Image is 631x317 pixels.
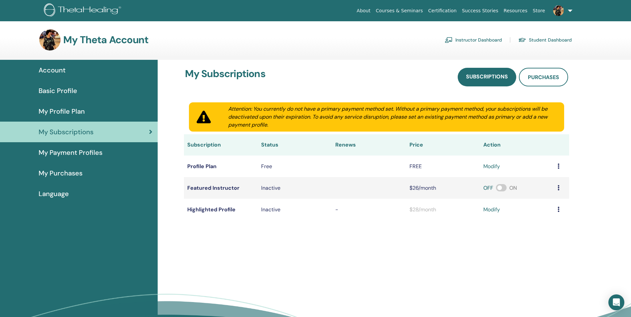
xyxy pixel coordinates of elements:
[39,65,66,75] span: Account
[483,184,493,191] span: OFF
[501,5,530,17] a: Resources
[509,184,517,191] span: ON
[63,34,148,46] h3: My Theta Account
[530,5,548,17] a: Store
[258,134,332,156] th: Status
[335,206,338,213] span: -
[39,86,77,96] span: Basic Profile
[409,184,436,191] span: $26/month
[528,74,559,81] span: Purchases
[39,168,82,178] span: My Purchases
[553,5,564,16] img: default.jpg
[184,199,258,220] td: Highlighted Profile
[332,134,406,156] th: Renews
[354,5,373,17] a: About
[425,5,459,17] a: Certification
[519,68,568,86] a: Purchases
[184,156,258,177] td: Profile Plan
[406,134,480,156] th: Price
[39,106,85,116] span: My Profile Plan
[373,5,426,17] a: Courses & Seminars
[39,148,102,158] span: My Payment Profiles
[184,134,258,156] th: Subscription
[39,189,69,199] span: Language
[261,162,329,170] div: Free
[39,127,93,137] span: My Subscriptions
[458,68,516,86] a: Subscriptions
[445,35,502,45] a: Instructor Dashboard
[220,105,564,129] div: Attention: You currently do not have a primary payment method set. Without a primary payment meth...
[480,134,554,156] th: Action
[483,162,500,170] a: modify
[518,37,526,43] img: graduation-cap.svg
[459,5,501,17] a: Success Stories
[608,294,624,310] div: Open Intercom Messenger
[261,184,329,192] div: Inactive
[483,206,500,214] a: modify
[445,37,453,43] img: chalkboard-teacher.svg
[261,206,329,214] p: Inactive
[39,29,61,51] img: default.jpg
[518,35,572,45] a: Student Dashboard
[185,68,265,84] h3: My Subscriptions
[44,3,123,18] img: logo.png
[184,177,258,199] td: Featured Instructor
[466,73,508,80] span: Subscriptions
[409,206,436,213] span: $28/month
[409,163,422,170] span: FREE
